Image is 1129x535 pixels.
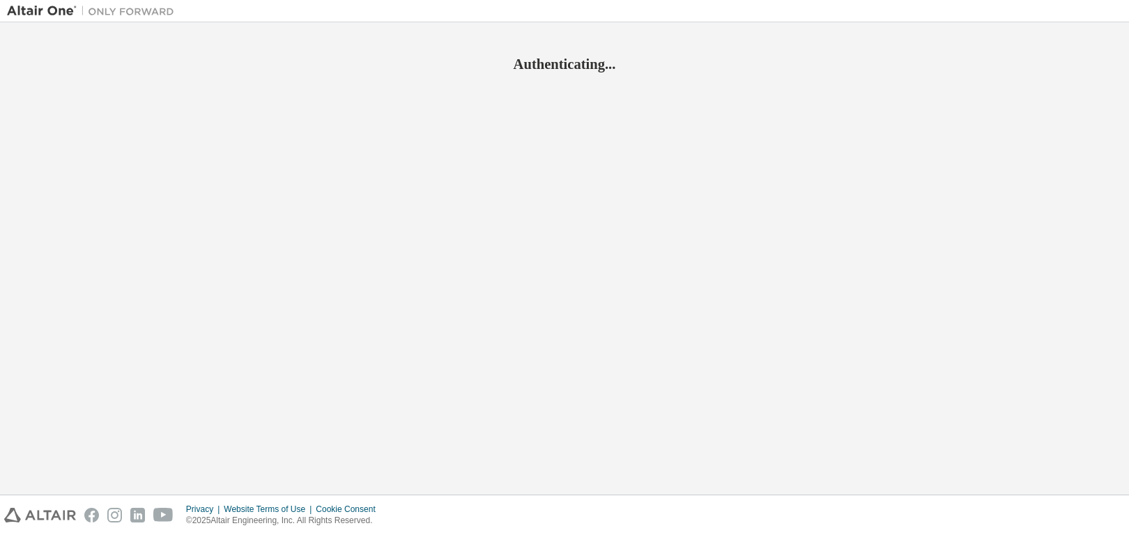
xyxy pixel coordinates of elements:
[153,508,174,522] img: youtube.svg
[7,55,1122,73] h2: Authenticating...
[4,508,76,522] img: altair_logo.svg
[7,4,181,18] img: Altair One
[186,504,224,515] div: Privacy
[107,508,122,522] img: instagram.svg
[130,508,145,522] img: linkedin.svg
[224,504,316,515] div: Website Terms of Use
[316,504,383,515] div: Cookie Consent
[84,508,99,522] img: facebook.svg
[186,515,384,527] p: © 2025 Altair Engineering, Inc. All Rights Reserved.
